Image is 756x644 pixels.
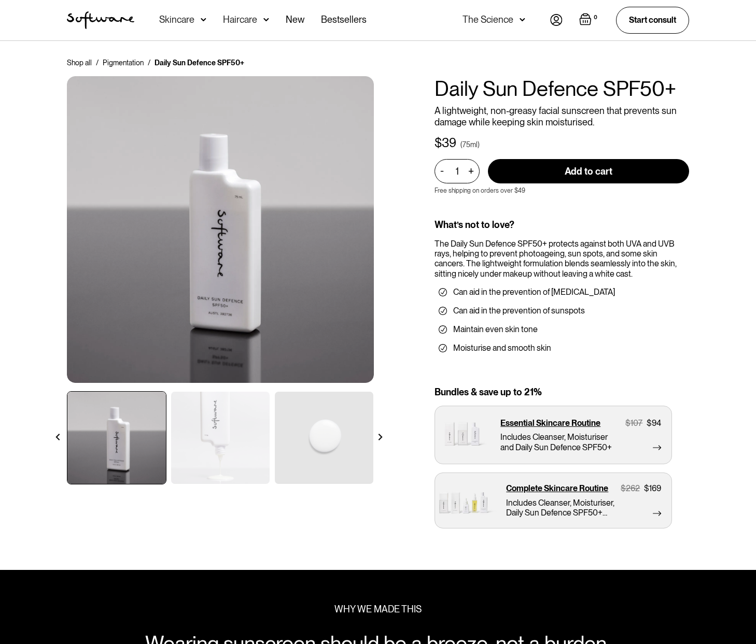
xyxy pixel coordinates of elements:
[506,498,624,518] p: Includes Cleanser, Moisturiser, Daily Sun Defence SPF50+ Vitamin C + Ferulic Serum, [MEDICAL_DATA...
[54,434,61,440] img: arrow left
[263,15,269,25] img: arrow down
[616,7,689,33] a: Start consult
[435,219,689,231] div: What’s not to love?
[621,483,626,493] div: $
[439,287,685,297] li: Can aid in the prevention of [MEDICAL_DATA]
[579,13,599,27] a: Open cart
[652,418,661,428] div: 94
[159,15,194,25] div: Skincare
[463,15,513,25] div: The Science
[67,58,92,68] a: Shop all
[67,11,134,29] a: home
[506,483,608,493] p: Complete Skincare Routine
[148,58,150,68] div: /
[435,105,689,127] p: A lightweight, non-greasy facial sunscreen that prevents sun damage while keeping skin moisturised.
[460,139,480,150] div: (75ml)
[435,406,672,464] a: Essential Skincare Routine$107$94Includes Cleanser, Moisturiser and Daily Sun Defence SPF50+
[435,239,689,279] div: The Daily Sun Defence SPF50+ protects against both UVA and UVB rays, helping to prevent photoagei...
[67,76,374,383] img: Ceramide Moisturiser
[67,11,134,29] img: Software Logo
[155,58,244,68] div: Daily Sun Defence SPF50+
[439,324,685,335] li: Maintain even skin tone
[435,136,442,151] div: $
[334,604,422,615] div: WHY WE MADE THIS
[520,15,525,25] img: arrow down
[465,165,477,177] div: +
[647,418,652,428] div: $
[439,306,685,316] li: Can aid in the prevention of sunspots
[625,418,631,428] div: $
[435,387,689,398] div: Bundles & save up to 21%
[631,418,642,428] div: 107
[500,418,600,428] p: Essential Skincare Routine
[201,15,206,25] img: arrow down
[592,13,599,22] div: 0
[440,165,447,177] div: -
[649,483,661,493] div: 169
[442,136,456,151] div: 39
[435,76,689,101] h1: Daily Sun Defence SPF50+
[435,473,672,528] a: Complete Skincare Routine$262$169Includes Cleanser, Moisturiser, Daily Sun Defence SPF50+ Vitamin...
[488,159,689,183] input: Add to cart
[439,343,685,353] li: Moisturise and smooth skin
[377,434,384,440] img: arrow right
[626,483,640,493] div: 262
[644,483,649,493] div: $
[103,58,144,68] a: Pigmentation
[223,15,257,25] div: Haircare
[96,58,99,68] div: /
[435,187,525,194] p: Free shipping on orders over $49
[500,432,618,452] p: Includes Cleanser, Moisturiser and Daily Sun Defence SPF50+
